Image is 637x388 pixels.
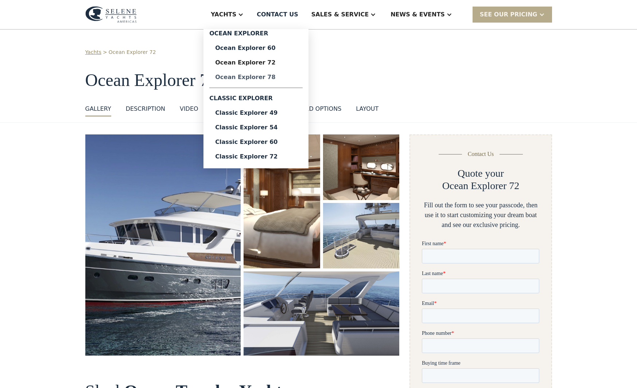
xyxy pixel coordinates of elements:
[180,105,198,117] a: VIDEO
[180,105,198,113] div: VIDEO
[1,273,113,285] span: We respect your time - only the good stuff, never spam.
[244,271,399,355] a: open lightbox
[8,296,87,301] strong: Yes, I'd like to receive SMS updates.
[311,10,369,19] div: Sales & Service
[323,203,400,269] a: open lightbox
[126,105,165,113] div: DESCRIPTION
[281,105,342,113] div: standard options
[257,10,298,19] div: Contact US
[215,125,297,130] div: Classic Explorer 54
[85,6,137,23] img: logo
[468,150,494,158] div: Contact Us
[85,48,102,56] a: Yachts
[2,318,7,323] input: I want to subscribe to your Newsletter.Unsubscribe any time by clicking the link at the bottom of...
[422,200,539,230] div: Fill out the form to see your passcode, then use it to start customizing your dream boat and see ...
[356,105,378,117] a: layout
[85,71,552,90] h1: Ocean Explorer 72
[85,105,111,117] a: GALLERY
[2,319,67,331] strong: I want to subscribe to your Newsletter.
[391,10,445,19] div: News & EVENTS
[203,29,308,168] nav: Yachts
[103,48,107,56] div: >
[85,105,111,113] div: GALLERY
[2,296,113,308] span: Reply STOP to unsubscribe at any time.
[473,7,552,22] div: SEE Our Pricing
[209,70,303,85] a: Ocean Explorer 78
[209,120,303,135] a: Classic Explorer 54
[215,154,297,160] div: Classic Explorer 72
[323,134,400,200] a: open lightbox
[209,135,303,149] a: Classic Explorer 60
[109,48,156,56] a: Ocean Explorer 72
[215,74,297,80] div: Ocean Explorer 78
[209,55,303,70] a: Ocean Explorer 72
[209,29,303,41] div: Ocean Explorer
[126,105,165,117] a: DESCRIPTION
[2,319,116,337] span: Unsubscribe any time by clicking the link at the bottom of any message
[209,91,303,106] div: Classic Explorer
[209,149,303,164] a: Classic Explorer 72
[85,134,241,355] a: open lightbox
[1,248,116,268] span: Tick the box below to receive occasional updates, exclusive offers, and VIP access via text message.
[480,10,537,19] div: SEE Our Pricing
[281,105,342,117] a: standard options
[356,105,378,113] div: layout
[215,60,297,66] div: Ocean Explorer 72
[209,106,303,120] a: Classic Explorer 49
[215,110,297,116] div: Classic Explorer 49
[215,45,297,51] div: Ocean Explorer 60
[244,134,320,269] a: open lightbox
[215,139,297,145] div: Classic Explorer 60
[458,167,504,180] h2: Quote your
[442,180,519,192] h2: Ocean Explorer 72
[209,41,303,55] a: Ocean Explorer 60
[211,10,236,19] div: Yachts
[2,295,7,300] input: Yes, I'd like to receive SMS updates.Reply STOP to unsubscribe at any time.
